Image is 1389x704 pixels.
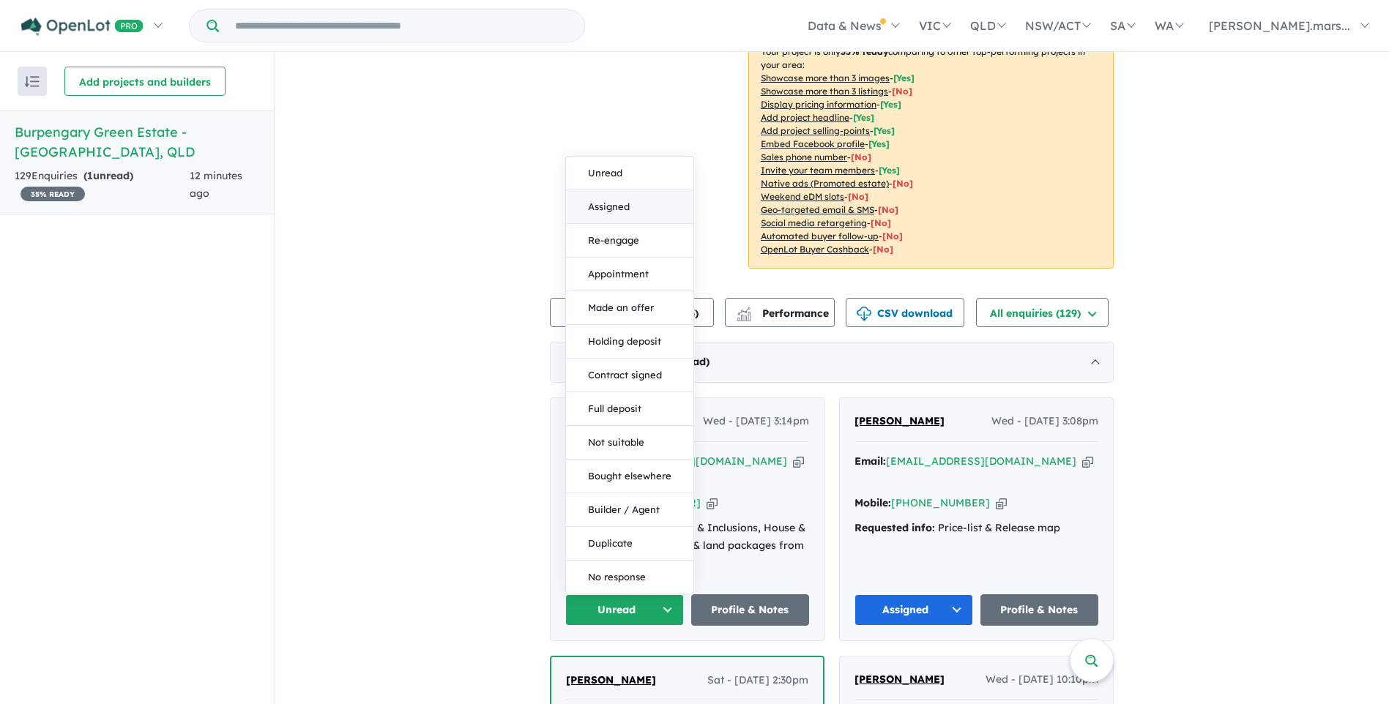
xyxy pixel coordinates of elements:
[761,99,876,110] u: Display pricing information
[566,493,693,527] button: Builder / Agent
[64,67,226,96] button: Add projects and builders
[854,594,973,626] button: Assigned
[566,460,693,493] button: Bought elsewhere
[15,168,190,203] div: 129 Enquir ies
[761,86,888,97] u: Showcase more than 3 listings
[21,187,85,201] span: 35 % READY
[761,178,889,189] u: Native ads (Promoted estate)
[566,157,693,190] button: Unread
[566,561,693,593] button: No response
[893,72,915,83] span: [ Yes ]
[853,112,874,123] span: [ Yes ]
[761,204,874,215] u: Geo-targeted email & SMS
[761,217,867,228] u: Social media retargeting
[991,413,1098,430] span: Wed - [DATE] 3:08pm
[566,190,693,224] button: Assigned
[550,342,1114,383] div: [DATE]
[879,165,900,176] span: [ Yes ]
[848,191,868,202] span: [No]
[854,414,945,427] span: [PERSON_NAME]
[854,520,1098,537] div: Price-list & Release map
[793,454,804,469] button: Copy
[854,413,945,430] a: [PERSON_NAME]
[761,72,890,83] u: Showcase more than 3 images
[83,169,133,182] strong: ( unread)
[566,359,693,392] button: Contract signed
[566,325,693,359] button: Holding deposit
[854,496,891,509] strong: Mobile:
[980,594,1099,626] a: Profile & Notes
[748,33,1114,269] p: Your project is only comparing to other top-performing projects in your area: - - - - - - - - - -...
[703,413,809,430] span: Wed - [DATE] 3:14pm
[761,138,865,149] u: Embed Facebook profile
[868,138,890,149] span: [ Yes ]
[25,76,40,87] img: sort.svg
[878,204,898,215] span: [No]
[880,99,901,110] span: [ Yes ]
[1082,454,1093,469] button: Copy
[886,454,1076,468] a: [EMAIL_ADDRESS][DOMAIN_NAME]
[737,307,751,315] img: line-chart.svg
[739,307,829,320] span: Performance
[854,521,935,534] strong: Requested info:
[761,244,869,255] u: OpenLot Buyer Cashback
[891,496,990,509] a: [PHONE_NUMBER]
[871,217,891,228] span: [No]
[566,258,693,291] button: Appointment
[761,165,875,176] u: Invite your team members
[976,298,1109,327] button: All enquiries (129)
[873,244,893,255] span: [No]
[874,125,895,136] span: [ Yes ]
[190,169,242,200] span: 12 minutes ago
[761,231,879,241] u: Automated buyer follow-up
[846,298,964,327] button: CSV download
[566,672,656,689] a: [PERSON_NAME]
[851,151,871,162] span: [ No ]
[1209,18,1350,33] span: [PERSON_NAME].mars...
[854,673,945,686] span: [PERSON_NAME]
[15,122,259,162] h5: Burpengary Green Estate - [GEOGRAPHIC_DATA] , QLD
[87,169,93,182] span: 1
[986,671,1098,689] span: Wed - [DATE] 10:10pm
[565,156,694,594] div: Unread
[893,178,913,189] span: [No]
[566,291,693,325] button: Made an offer
[566,673,656,686] span: [PERSON_NAME]
[707,672,808,689] span: Sat - [DATE] 2:30pm
[761,112,849,123] u: Add project headline
[892,86,912,97] span: [ No ]
[761,125,870,136] u: Add project selling-points
[566,527,693,561] button: Duplicate
[882,231,903,241] span: [No]
[691,594,810,626] a: Profile & Notes
[222,10,581,42] input: Try estate name, suburb, builder or developer
[761,151,847,162] u: Sales phone number
[725,298,835,327] button: Performance
[565,594,684,626] button: Unread
[996,495,1007,511] button: Copy
[566,224,693,258] button: Re-engage
[857,307,871,321] img: download icon
[566,392,693,426] button: Full deposit
[21,18,144,36] img: Openlot PRO Logo White
[854,671,945,689] a: [PERSON_NAME]
[550,298,714,327] button: Team member settings (3)
[737,312,751,321] img: bar-chart.svg
[761,191,844,202] u: Weekend eDM slots
[854,454,886,468] strong: Email:
[707,495,718,511] button: Copy
[566,426,693,460] button: Not suitable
